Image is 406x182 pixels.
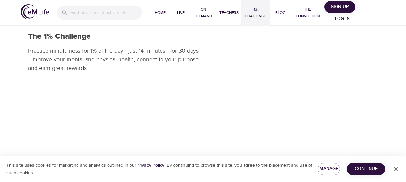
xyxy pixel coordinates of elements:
span: Teachers [219,9,239,16]
p: Practice mindfulness for 1% of the day - just 14 minutes - for 30 days - Improve your mental and ... [28,46,199,73]
a: Privacy Policy [136,162,164,168]
img: logo [21,4,49,19]
span: Manage [323,165,335,173]
button: Sign Up [324,1,355,13]
span: 1% Challenge [244,6,268,20]
span: Sign Up [327,3,353,11]
span: Blog [273,9,288,16]
h2: How eM Life’s 1% Challenge Works [240,150,398,171]
span: The Connection [293,6,322,20]
button: Log in [327,13,358,25]
span: Continue [352,165,380,173]
span: On-Demand [194,6,214,20]
button: Continue [347,163,385,175]
span: Home [152,9,168,16]
input: Find programs, teachers, etc... [70,6,142,20]
span: Log in [329,15,355,23]
h2: The 1% Challenge [28,32,199,41]
span: Live [173,9,189,16]
button: Manage [318,163,340,175]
